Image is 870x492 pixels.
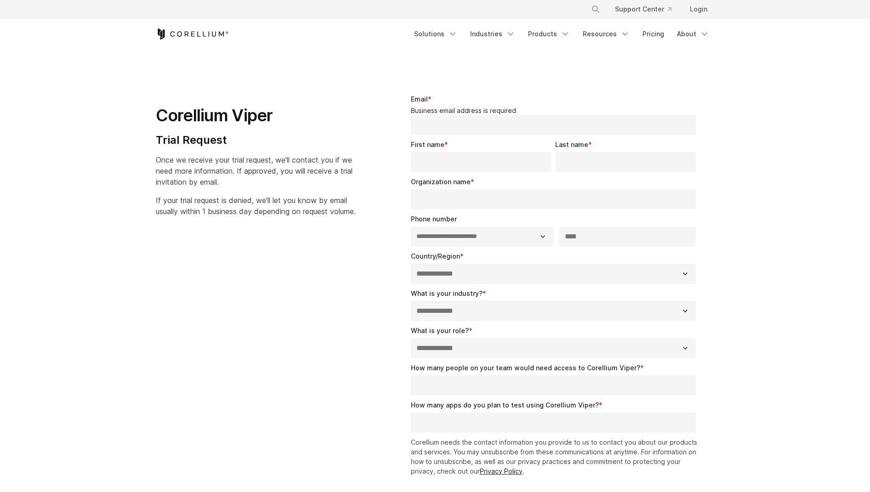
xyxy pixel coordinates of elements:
p: Corellium needs the contact information you provide to us to contact you about our products and s... [411,437,700,476]
span: Organization name [411,178,471,186]
a: Solutions [409,26,463,42]
h1: Corellium Viper [156,105,356,126]
a: Login [682,1,715,17]
div: Navigation Menu [580,1,715,17]
a: Industries [465,26,521,42]
span: What is your industry? [411,289,483,297]
span: First name [411,141,444,148]
span: How many apps do you plan to test using Corellium Viper? [411,401,599,409]
button: Search [587,1,604,17]
a: About [671,26,715,42]
a: Resources [577,26,635,42]
span: Country/Region [411,252,460,260]
span: Last name [555,141,588,148]
a: Privacy Policy [480,467,523,475]
span: What is your role? [411,327,469,334]
a: Support Center [608,1,679,17]
legend: Business email address is required [411,107,700,115]
span: If your trial request is denied, we'll let you know by email usually within 1 business day depend... [156,196,356,216]
a: Corellium Home [156,28,229,40]
div: Navigation Menu [409,26,715,42]
span: Email [411,95,428,103]
span: Once we receive your trial request, we'll contact you if we need more information. If approved, y... [156,155,353,187]
h4: Trial Request [156,133,356,147]
span: Phone number [411,215,457,223]
a: Pricing [637,26,670,42]
a: Products [523,26,575,42]
span: How many people on your team would need access to Corellium Viper? [411,364,640,372]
